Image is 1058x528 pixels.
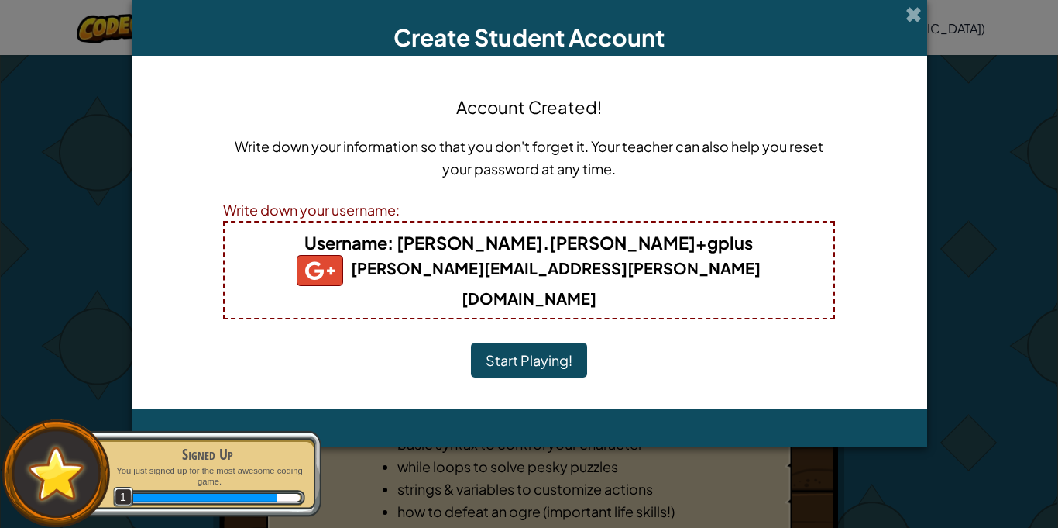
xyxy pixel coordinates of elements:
[21,439,91,508] img: default.png
[110,443,305,465] div: Signed Up
[304,232,387,254] span: Username
[110,465,305,488] p: You just signed up for the most awesome coding game.
[223,135,835,180] p: Write down your information so that you don't forget it. Your teacher can also help you reset you...
[297,255,343,286] img: gplus_small.png
[113,487,134,508] span: 1
[223,198,835,221] div: Write down your username:
[304,232,753,254] b: : [PERSON_NAME].[PERSON_NAME]+gplus
[471,343,587,378] button: Start Playing!
[297,258,761,308] b: [PERSON_NAME][EMAIL_ADDRESS][PERSON_NAME][DOMAIN_NAME]
[393,22,665,52] span: Create Student Account
[456,95,602,119] h4: Account Created!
